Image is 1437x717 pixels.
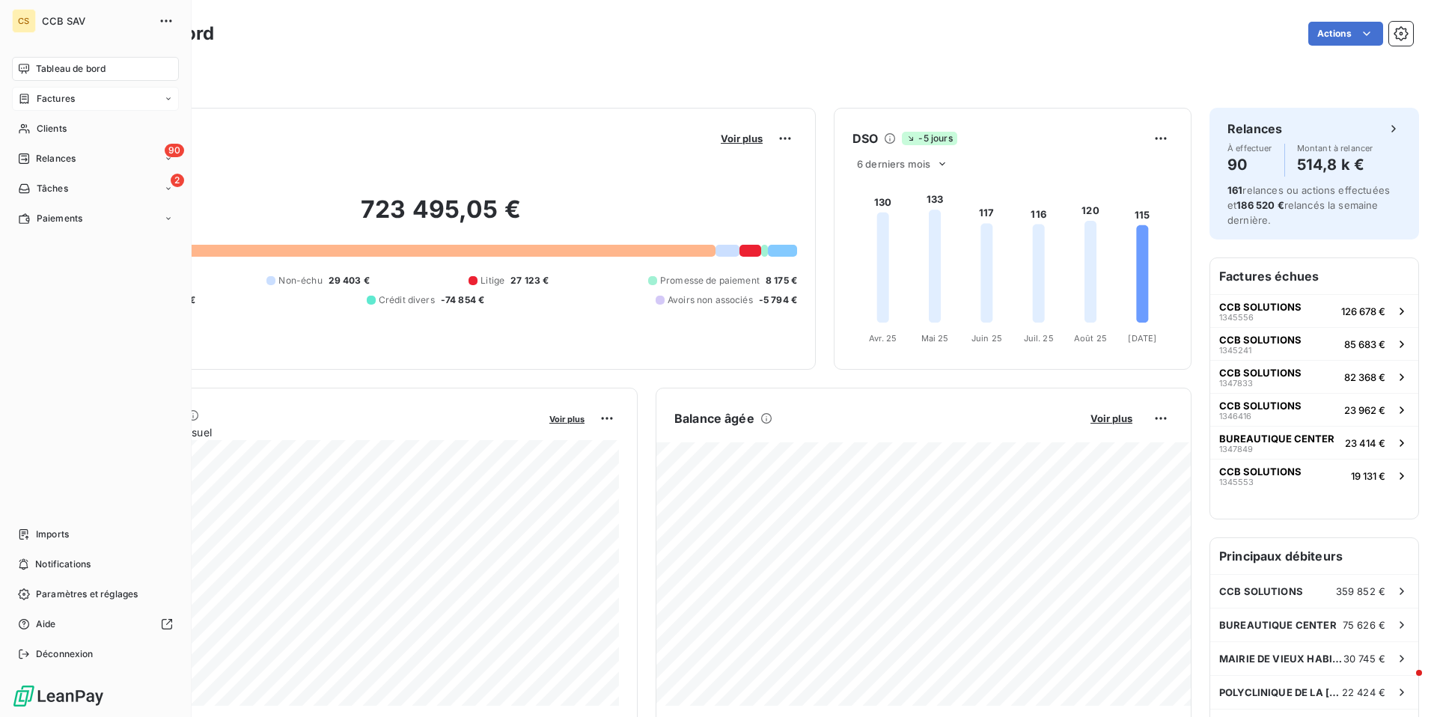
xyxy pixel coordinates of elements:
[171,174,184,187] span: 2
[1336,585,1385,597] span: 359 852 €
[902,132,957,145] span: -5 jours
[1308,22,1383,46] button: Actions
[1236,199,1284,211] span: 186 520 €
[1297,153,1373,177] h4: 514,8 k €
[36,647,94,661] span: Déconnexion
[921,333,949,344] tspan: Mai 25
[1219,466,1302,478] span: CCB SOLUTIONS
[1386,666,1422,702] iframe: Intercom live chat
[165,144,184,157] span: 90
[1343,653,1385,665] span: 30 745 €
[42,15,150,27] span: CCB SAV
[1086,412,1137,425] button: Voir plus
[36,528,69,541] span: Imports
[716,132,767,145] button: Voir plus
[549,414,585,424] span: Voir plus
[1227,120,1282,138] h6: Relances
[1227,144,1272,153] span: À effectuer
[1210,360,1418,393] button: CCB SOLUTIONS134783382 368 €
[85,424,539,440] span: Chiffre d'affaires mensuel
[1227,184,1242,196] span: 161
[1219,301,1302,313] span: CCB SOLUTIONS
[545,412,589,425] button: Voir plus
[1210,459,1418,492] button: CCB SOLUTIONS134555319 131 €
[1297,144,1373,153] span: Montant à relancer
[857,158,930,170] span: 6 derniers mois
[37,122,67,135] span: Clients
[759,293,797,307] span: -5 794 €
[1219,445,1253,454] span: 1347849
[668,293,753,307] span: Avoirs non associés
[1219,400,1302,412] span: CCB SOLUTIONS
[1219,367,1302,379] span: CCB SOLUTIONS
[379,293,435,307] span: Crédit divers
[12,9,36,33] div: CS
[1219,334,1302,346] span: CCB SOLUTIONS
[660,274,760,287] span: Promesse de paiement
[1219,686,1342,698] span: POLYCLINIQUE DE LA [GEOGRAPHIC_DATA]
[1344,338,1385,350] span: 85 683 €
[852,129,878,147] h6: DSO
[1024,333,1054,344] tspan: Juil. 25
[1210,327,1418,360] button: CCB SOLUTIONS134524185 683 €
[1343,619,1385,631] span: 75 626 €
[85,195,797,239] h2: 723 495,05 €
[36,588,138,601] span: Paramètres et réglages
[1219,346,1251,355] span: 1345241
[971,333,1002,344] tspan: Juin 25
[1219,585,1303,597] span: CCB SOLUTIONS
[1345,437,1385,449] span: 23 414 €
[1219,478,1254,486] span: 1345553
[1219,653,1343,665] span: MAIRIE DE VIEUX HABITANTS
[1210,258,1418,294] h6: Factures échues
[36,617,56,631] span: Aide
[1227,184,1390,226] span: relances ou actions effectuées et relancés la semaine dernière.
[36,62,106,76] span: Tableau de bord
[1090,412,1132,424] span: Voir plus
[1210,426,1418,459] button: BUREAUTIQUE CENTER134784923 414 €
[12,612,179,636] a: Aide
[12,684,105,708] img: Logo LeanPay
[37,182,68,195] span: Tâches
[37,212,82,225] span: Paiements
[278,274,322,287] span: Non-échu
[1344,404,1385,416] span: 23 962 €
[869,333,897,344] tspan: Avr. 25
[766,274,797,287] span: 8 175 €
[1219,379,1253,388] span: 1347833
[35,558,91,571] span: Notifications
[1219,412,1251,421] span: 1346416
[1128,333,1156,344] tspan: [DATE]
[36,152,76,165] span: Relances
[1219,313,1254,322] span: 1345556
[674,409,754,427] h6: Balance âgée
[1219,433,1334,445] span: BUREAUTIQUE CENTER
[1351,470,1385,482] span: 19 131 €
[329,274,370,287] span: 29 403 €
[37,92,75,106] span: Factures
[1341,305,1385,317] span: 126 678 €
[1210,538,1418,574] h6: Principaux débiteurs
[1344,371,1385,383] span: 82 368 €
[441,293,484,307] span: -74 854 €
[1219,619,1337,631] span: BUREAUTIQUE CENTER
[1227,153,1272,177] h4: 90
[1074,333,1107,344] tspan: Août 25
[510,274,549,287] span: 27 123 €
[480,274,504,287] span: Litige
[721,132,763,144] span: Voir plus
[1342,686,1385,698] span: 22 424 €
[1210,393,1418,426] button: CCB SOLUTIONS134641623 962 €
[1210,294,1418,327] button: CCB SOLUTIONS1345556126 678 €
